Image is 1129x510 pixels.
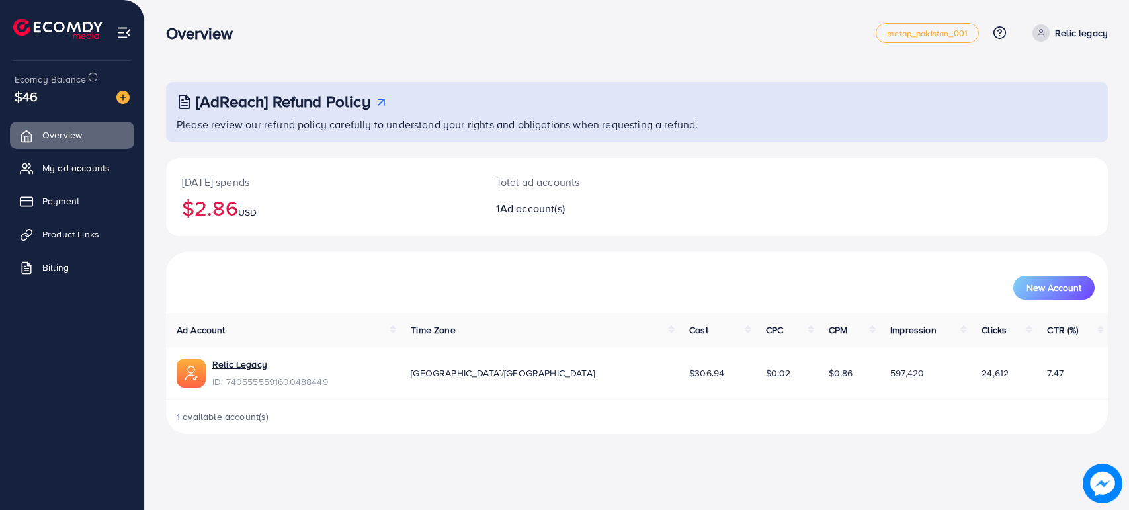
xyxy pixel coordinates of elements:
span: My ad accounts [42,161,110,175]
span: New Account [1026,283,1081,292]
a: Billing [10,254,134,280]
button: New Account [1013,276,1095,300]
a: Product Links [10,221,134,247]
span: $0.86 [829,366,853,380]
span: USD [238,206,257,219]
span: [GEOGRAPHIC_DATA]/[GEOGRAPHIC_DATA] [411,366,595,380]
span: Product Links [42,228,99,241]
span: ID: 7405555591600488449 [212,375,328,388]
span: Overview [42,128,82,142]
span: Impression [890,323,937,337]
a: Relic Legacy [212,358,328,371]
span: Ad Account [177,323,226,337]
span: Billing [42,261,69,274]
a: Relic legacy [1027,24,1108,42]
span: Ecomdy Balance [15,73,86,86]
p: Please review our refund policy carefully to understand your rights and obligations when requesti... [177,116,1100,132]
span: CTR (%) [1047,323,1078,337]
span: Payment [42,194,79,208]
h3: Overview [166,24,243,43]
a: Payment [10,188,134,214]
img: menu [116,25,132,40]
img: logo [13,19,103,39]
a: My ad accounts [10,155,134,181]
p: Total ad accounts [496,174,700,190]
a: Overview [10,122,134,148]
span: $0.02 [766,366,791,380]
span: Ad account(s) [500,201,565,216]
span: metap_pakistan_001 [887,29,968,38]
span: $306.94 [689,366,724,380]
img: ic-ads-acc.e4c84228.svg [177,359,206,388]
span: Cost [689,323,708,337]
span: 24,612 [982,366,1009,380]
span: 1 available account(s) [177,410,269,423]
span: $46 [15,87,38,106]
h3: [AdReach] Refund Policy [196,92,370,111]
span: Time Zone [411,323,455,337]
img: image [116,91,130,104]
span: CPM [829,323,847,337]
img: image [1087,468,1118,499]
span: 597,420 [890,366,924,380]
span: 7.47 [1047,366,1064,380]
h2: $2.86 [182,195,464,220]
span: Clicks [982,323,1007,337]
p: Relic legacy [1055,25,1108,41]
a: metap_pakistan_001 [876,23,979,43]
p: [DATE] spends [182,174,464,190]
span: CPC [766,323,783,337]
h2: 1 [496,202,700,215]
